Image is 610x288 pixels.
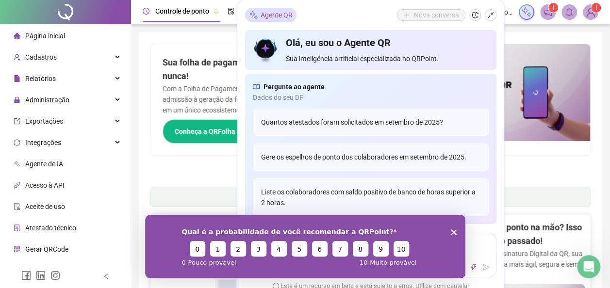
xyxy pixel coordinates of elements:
[487,12,494,18] span: shrink
[253,92,489,103] span: Dados do seu DP
[228,8,234,15] span: file-done
[25,75,56,82] span: Relatórios
[25,181,65,189] span: Acesso à API
[253,178,489,216] div: Liste os colaboradores com saldo positivo de banco de horas superior a 2 horas.
[253,144,489,171] div: Gere os espelhos de ponto dos colaboradores em setembro de 2025.
[25,203,65,210] span: Aceite de uso
[474,221,585,248] h2: Assinar ponto na mão? Isso ficou no passado!
[175,126,255,137] span: Conheça a QRFolha agora
[591,3,601,13] sup: Atualize o seu contato no menu Meus Dados
[583,5,598,19] img: 94045
[14,182,20,189] span: api
[14,224,20,231] span: solution
[548,3,558,13] sup: 1
[253,81,260,92] span: read
[397,9,465,21] button: Nova conversa
[14,203,20,210] span: audit
[25,32,65,40] span: Página inicial
[163,83,359,115] p: Com a Folha de Pagamento QR, você faz tudo em um só lugar: da admissão à geração da folha. Agilid...
[14,54,20,61] span: user-add
[286,36,488,49] h4: Olá, eu sou o Agente QR
[474,248,585,280] p: Com a Assinatura Digital da QR, sua gestão fica mais ágil, segura e sem papelada.
[470,264,477,271] span: thunderbolt
[163,56,359,83] h2: Sua folha de pagamento, mais simples do que nunca!
[14,118,20,125] span: export
[565,8,574,16] span: bell
[14,32,20,39] span: home
[21,271,31,280] span: facebook
[25,245,68,253] span: Gerar QRCode
[253,109,489,136] div: Quantos atestados foram solicitados em setembro de 2025?
[472,12,478,18] span: history
[25,224,76,232] span: Atestado técnico
[14,96,20,103] span: lock
[25,53,57,61] span: Cadastros
[143,8,149,15] span: clock-circle
[264,81,325,92] span: Pergunte ao agente
[14,139,20,146] span: sync
[249,10,259,20] img: sparkle-icon.fc2bf0ac1784a2077858766a79e2daf3.svg
[25,117,63,125] span: Exportações
[577,255,600,278] iframe: Intercom live chat
[253,36,279,64] img: icon
[14,246,20,253] span: qrcode
[286,53,488,64] span: Sua inteligência artificial especializada no QRPoint.
[552,4,555,11] span: 1
[36,271,46,280] span: linkedin
[25,160,63,168] span: Agente de IA
[14,75,20,82] span: file
[25,139,61,146] span: Integrações
[50,271,60,280] span: instagram
[25,96,69,104] span: Administração
[521,7,532,17] img: sparkle-icon.fc2bf0ac1784a2077858766a79e2daf3.svg
[103,273,110,280] span: left
[594,4,598,11] span: 1
[145,215,465,278] iframe: Pesquisa da QRPoint
[245,8,297,22] div: Agente QR
[468,261,479,273] button: thunderbolt
[213,9,219,15] span: pushpin
[163,119,278,144] button: Conheça a QRFolha agora
[480,261,492,273] button: send
[155,7,209,15] span: Controle de ponto
[544,8,552,16] span: notification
